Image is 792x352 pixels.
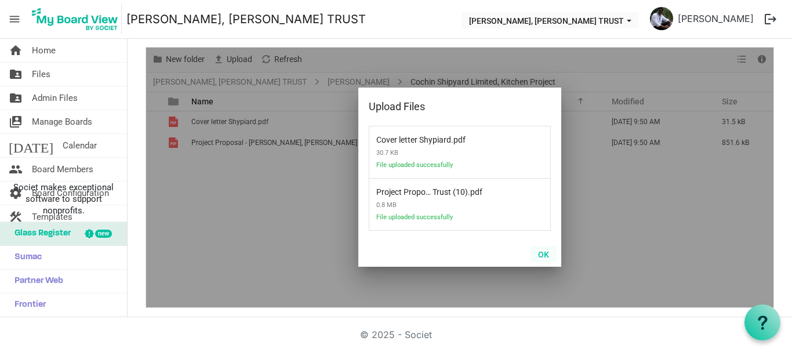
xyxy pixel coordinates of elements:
img: My Board View Logo [28,5,122,34]
span: switch_account [9,110,23,133]
span: Cover letter Shypiard.pdf [376,128,451,144]
a: [PERSON_NAME] [673,7,758,30]
span: Societ makes exceptional software to support nonprofits. [5,182,122,216]
span: Partner Web [9,270,63,293]
span: folder_shared [9,63,23,86]
span: Sumac [9,246,42,269]
span: Frontier [9,293,46,317]
div: new [95,230,112,238]
img: hSUB5Hwbk44obJUHC4p8SpJiBkby1CPMa6WHdO4unjbwNk2QqmooFCj6Eu6u6-Q6MUaBHHRodFmU3PnQOABFnA_thumb.png [650,7,673,30]
span: people [9,158,23,181]
a: [PERSON_NAME], [PERSON_NAME] TRUST [126,8,366,31]
span: home [9,39,23,62]
div: Upload Files [369,98,514,115]
a: © 2025 - Societ [360,329,432,340]
span: menu [3,8,26,30]
span: 0.8 MB [376,197,498,213]
span: Glass Register [9,222,71,245]
span: 30.7 KB [376,144,498,161]
span: Files [32,63,50,86]
span: Calendar [63,134,97,157]
span: Board Members [32,158,93,181]
a: My Board View Logo [28,5,126,34]
span: Manage Boards [32,110,92,133]
button: logout [758,7,783,31]
span: folder_shared [9,86,23,110]
span: File uploaded successfully [376,161,498,176]
span: Admin Files [32,86,78,110]
span: Home [32,39,56,62]
span: [DATE] [9,134,53,157]
span: File uploaded successfully [376,213,498,228]
button: THERESA BHAVAN, IMMANUEL CHARITABLE TRUST dropdownbutton [462,12,639,28]
button: OK [531,246,557,262]
span: Project Proposal - Theresa Bhavan, Immanuel Charitable Trust (10).pdf [376,180,468,197]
